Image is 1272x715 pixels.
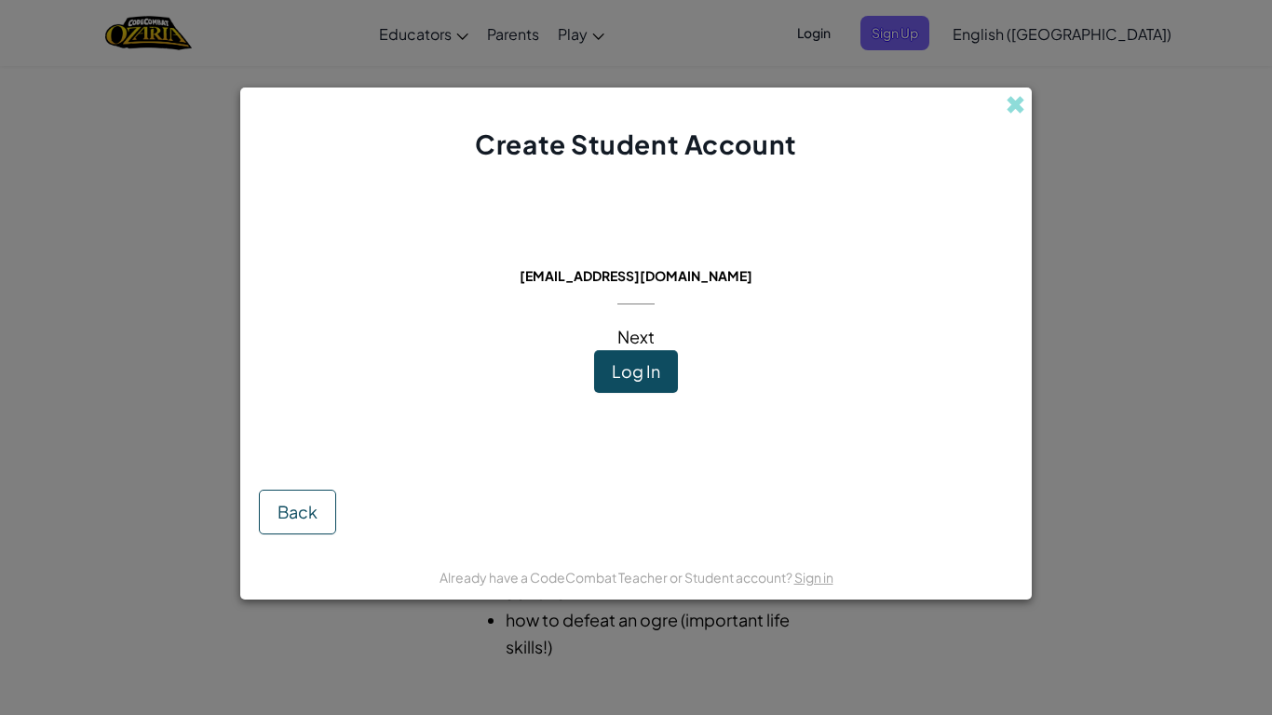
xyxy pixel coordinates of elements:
button: Log In [594,350,678,393]
span: Create Student Account [475,128,796,160]
button: Back [259,490,336,534]
span: This email is already in use: [505,241,768,263]
span: [EMAIL_ADDRESS][DOMAIN_NAME] [520,267,752,284]
a: Sign in [794,569,833,586]
span: Back [277,501,318,522]
span: Log In [612,360,660,382]
span: Already have a CodeCombat Teacher or Student account? [440,569,794,586]
span: Next [617,326,655,347]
